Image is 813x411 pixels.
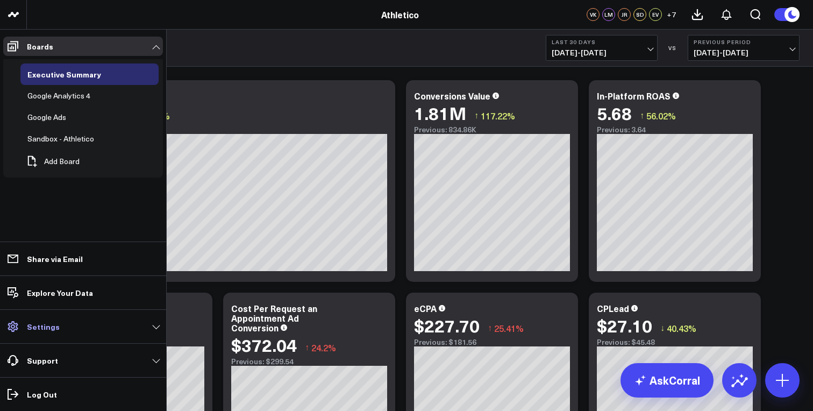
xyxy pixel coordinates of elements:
b: Previous Period [694,39,794,45]
div: Previous: $181.56 [414,338,570,346]
span: [DATE] - [DATE] [552,48,652,57]
span: [DATE] - [DATE] [694,48,794,57]
div: VS [663,45,682,51]
div: EV [649,8,662,21]
div: In-Platform ROAS [597,90,671,102]
div: $372.04 [231,335,297,355]
div: SD [633,8,646,21]
span: 40.43% [667,322,696,334]
span: 56.02% [646,110,676,122]
div: JR [618,8,631,21]
p: Explore Your Data [27,288,93,297]
button: +7 [665,8,677,21]
p: Log Out [27,390,57,399]
span: ↓ [660,321,665,335]
div: Previous: $229.15K [48,125,387,134]
div: Executive Summary [25,68,104,81]
div: $227.70 [414,316,480,335]
span: ↑ [305,341,309,355]
span: ↑ [640,109,644,123]
div: eCPA [414,302,437,314]
p: Boards [27,42,53,51]
a: Executive SummaryOpen board menu [20,63,124,85]
div: Previous: 3.64 [597,125,753,134]
button: Add Board [20,150,85,173]
span: + 7 [667,11,676,18]
div: Previous: $45.48 [597,338,753,346]
div: VK [587,8,600,21]
div: CPLead [597,302,629,314]
span: ↑ [488,321,492,335]
div: Previous: $299.54 [231,357,387,366]
div: Sandbox - Athletico [25,132,97,145]
div: Conversions Value [414,90,490,102]
a: Google AdsOpen board menu [20,107,89,128]
p: Support [27,356,58,365]
p: Settings [27,322,60,331]
div: Previous: 834.86K [414,125,570,134]
div: Google Analytics 4 [25,89,93,102]
span: Add Board [44,157,80,166]
div: LM [602,8,615,21]
div: Google Ads [25,111,69,124]
div: 1.81M [414,103,466,123]
a: Athletico [381,9,419,20]
span: 24.2% [311,342,336,353]
span: ↑ [474,109,479,123]
b: Last 30 Days [552,39,652,45]
a: Google Analytics 4Open board menu [20,85,113,107]
a: Log Out [3,385,163,404]
a: Sandbox - AthleticoOpen board menu [20,128,117,150]
button: Previous Period[DATE]-[DATE] [688,35,800,61]
span: 25.41% [494,322,524,334]
div: Cost Per Request an Appointment Ad Conversion [231,302,317,334]
p: Share via Email [27,254,83,263]
a: AskCorral [621,363,714,398]
div: 5.68 [597,103,632,123]
button: Last 30 Days[DATE]-[DATE] [546,35,658,61]
span: 117.22% [481,110,515,122]
div: $27.10 [597,316,652,335]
